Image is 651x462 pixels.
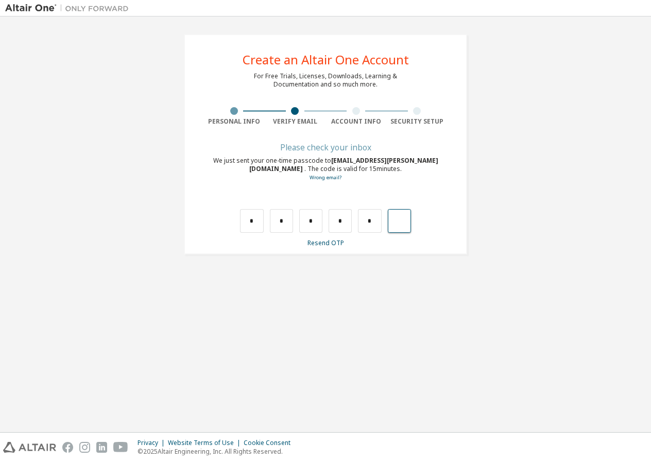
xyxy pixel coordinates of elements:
div: Please check your inbox [203,144,448,150]
div: Create an Altair One Account [243,54,409,66]
div: Security Setup [387,117,448,126]
div: Account Info [325,117,387,126]
p: © 2025 Altair Engineering, Inc. All Rights Reserved. [138,447,297,456]
img: youtube.svg [113,442,128,453]
div: Personal Info [203,117,265,126]
a: Resend OTP [307,238,344,247]
a: Go back to the registration form [310,174,341,181]
span: [EMAIL_ADDRESS][PERSON_NAME][DOMAIN_NAME] [249,156,438,173]
img: instagram.svg [79,442,90,453]
div: Website Terms of Use [168,439,244,447]
div: Privacy [138,439,168,447]
div: Verify Email [265,117,326,126]
img: altair_logo.svg [3,442,56,453]
img: facebook.svg [62,442,73,453]
div: For Free Trials, Licenses, Downloads, Learning & Documentation and so much more. [254,72,397,89]
img: Altair One [5,3,134,13]
div: Cookie Consent [244,439,297,447]
img: linkedin.svg [96,442,107,453]
div: We just sent your one-time passcode to . The code is valid for 15 minutes. [203,157,448,182]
